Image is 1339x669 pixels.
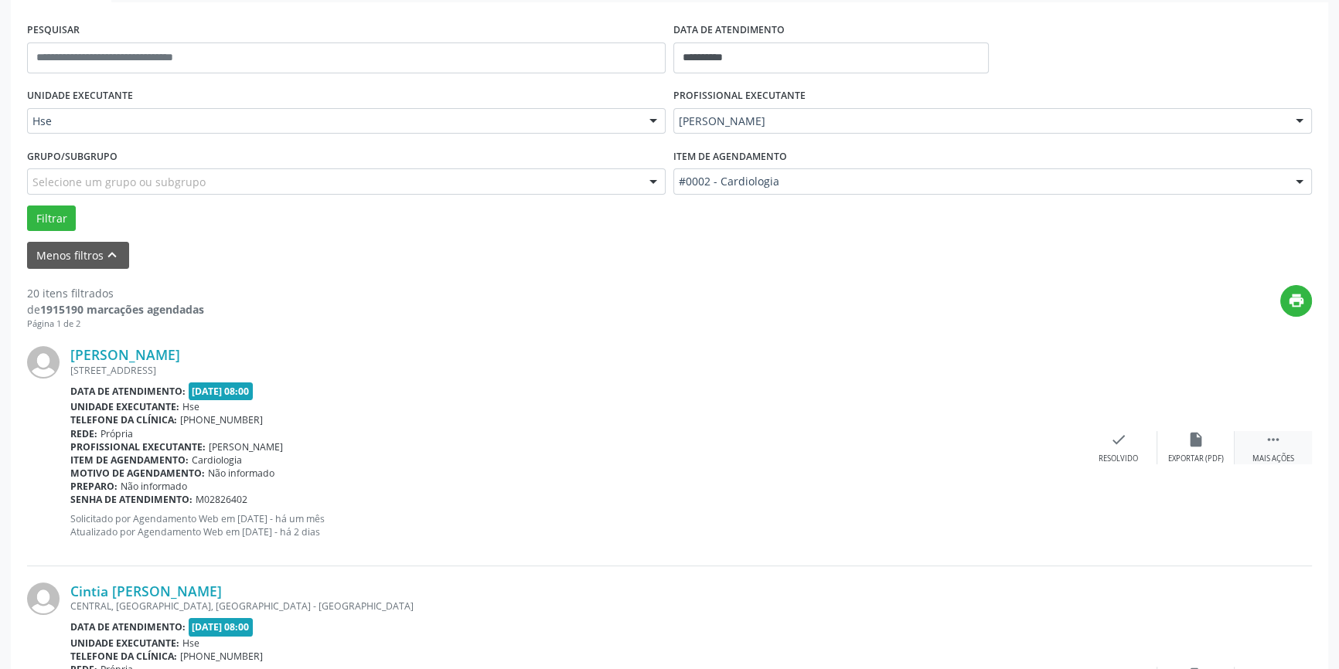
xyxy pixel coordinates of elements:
span: [PHONE_NUMBER] [180,413,263,426]
label: Item de agendamento [673,144,787,168]
div: CENTRAL, [GEOGRAPHIC_DATA], [GEOGRAPHIC_DATA] - [GEOGRAPHIC_DATA] [70,599,1080,613]
i:  [1265,431,1282,448]
b: Telefone da clínica: [70,413,177,426]
span: Não informado [121,480,187,493]
b: Item de agendamento: [70,453,189,467]
b: Rede: [70,427,97,440]
span: Hse [182,637,199,650]
b: Motivo de agendamento: [70,467,205,480]
span: Hse [182,400,199,413]
div: Exportar (PDF) [1168,453,1224,464]
strong: 1915190 marcações agendadas [40,302,204,317]
b: Preparo: [70,480,118,493]
i: print [1288,292,1305,309]
b: Unidade executante: [70,400,179,413]
span: Cardiologia [192,453,242,467]
div: Resolvido [1099,453,1138,464]
img: img [27,582,60,615]
i: check [1110,431,1127,448]
div: Mais ações [1252,453,1294,464]
div: [STREET_ADDRESS] [70,364,1080,377]
span: Hse [32,114,634,129]
p: Solicitado por Agendamento Web em [DATE] - há um mês Atualizado por Agendamento Web em [DATE] - h... [70,512,1080,538]
b: Profissional executante: [70,440,206,453]
span: #0002 - Cardiologia [679,174,1280,189]
i: keyboard_arrow_up [104,246,121,263]
b: Telefone da clínica: [70,650,177,663]
a: [PERSON_NAME] [70,346,180,363]
a: Cintia [PERSON_NAME] [70,582,222,599]
span: Selecione um grupo ou subgrupo [32,174,206,190]
button: Menos filtroskeyboard_arrow_up [27,242,129,269]
span: M02826402 [196,493,247,506]
label: DATA DE ATENDIMENTO [673,19,785,42]
span: [PERSON_NAME] [209,440,283,453]
div: 20 itens filtrados [27,285,204,301]
span: [PERSON_NAME] [679,114,1280,129]
div: Página 1 de 2 [27,318,204,331]
button: Filtrar [27,205,76,232]
img: img [27,346,60,379]
span: [DATE] 08:00 [189,618,254,636]
b: Data de atendimento: [70,385,186,398]
b: Senha de atendimento: [70,493,193,506]
label: Grupo/Subgrupo [27,144,118,168]
b: Data de atendimento: [70,620,186,633]
span: [DATE] 08:00 [189,382,254,400]
span: Própria [101,427,133,440]
label: PROFISSIONAL EXECUTANTE [673,84,806,108]
label: UNIDADE EXECUTANTE [27,84,133,108]
b: Unidade executante: [70,637,179,650]
label: PESQUISAR [27,19,80,42]
button: print [1280,285,1312,317]
span: Não informado [208,467,274,480]
span: [PHONE_NUMBER] [180,650,263,663]
div: de [27,301,204,318]
i: insert_drive_file [1187,431,1204,448]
